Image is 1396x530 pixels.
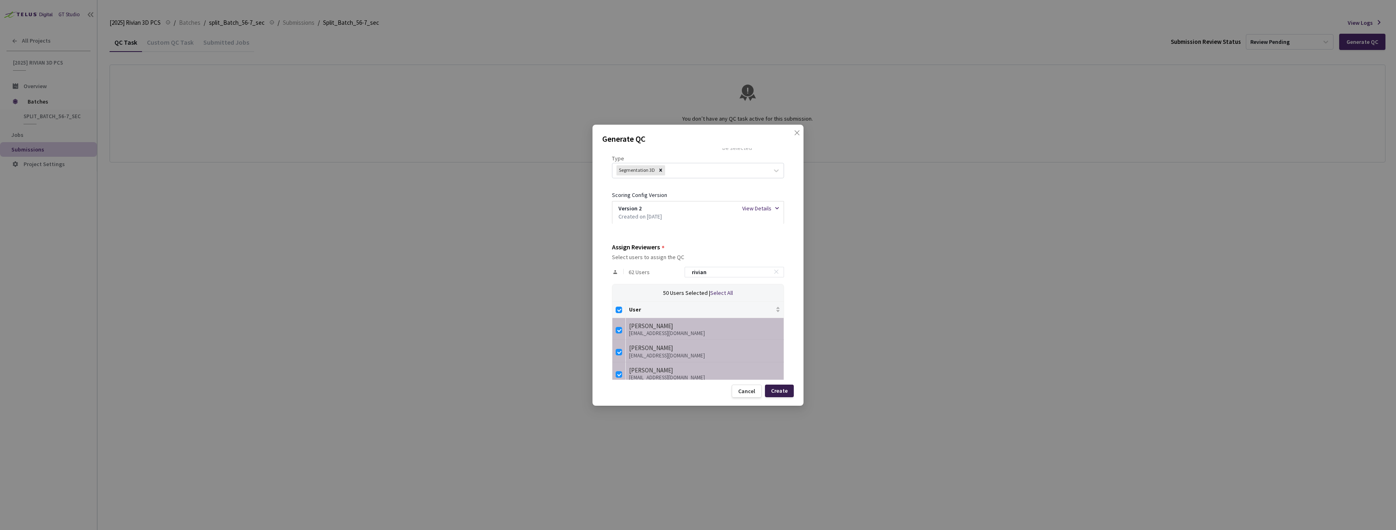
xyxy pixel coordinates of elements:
[602,133,794,145] p: Generate QC
[629,331,780,336] div: [EMAIL_ADDRESS][DOMAIN_NAME]
[618,204,642,213] span: Version 2
[629,375,780,381] div: [EMAIL_ADDRESS][DOMAIN_NAME]
[738,388,755,394] div: Cancel
[629,343,780,353] div: [PERSON_NAME]
[629,353,780,359] div: [EMAIL_ADDRESS][DOMAIN_NAME]
[771,387,788,394] div: Create
[618,212,662,221] span: Created on [DATE]
[612,254,784,260] div: Select users to assign the QC
[710,289,733,296] span: Select All
[612,191,667,199] span: Scoring Config Version
[612,243,660,251] div: Assign Reviewers
[629,306,774,313] span: User
[616,165,656,175] div: Segmentation 3D
[794,130,800,152] span: close
[629,269,650,275] span: 62 Users
[786,130,799,143] button: Close
[626,302,784,318] th: User
[629,321,780,331] div: [PERSON_NAME]
[742,204,771,213] div: View Details
[663,289,710,296] span: 50 Users Selected |
[687,267,773,277] input: Search
[629,366,780,375] div: [PERSON_NAME]
[612,154,784,163] div: Type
